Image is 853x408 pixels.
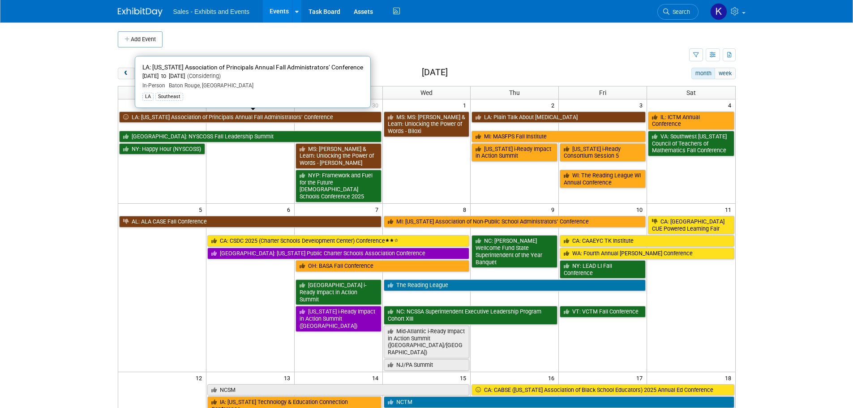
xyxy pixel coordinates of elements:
[286,204,294,215] span: 6
[550,204,558,215] span: 9
[560,235,734,247] a: CA: CAAEYC TK Institute
[459,372,470,383] span: 15
[472,143,557,162] a: [US_STATE] i-Ready Impact in Action Summit
[727,99,735,111] span: 4
[118,8,163,17] img: ExhibitDay
[283,372,294,383] span: 13
[635,372,647,383] span: 17
[185,73,221,79] span: (Considering)
[118,68,134,79] button: prev
[669,9,690,15] span: Search
[462,99,470,111] span: 1
[142,82,165,89] span: In-Person
[207,384,470,396] a: NCSM
[119,143,205,155] a: NY: Happy Hour (NYSCOSS)
[648,131,734,156] a: VA: Southwest [US_STATE] Council of Teachers of Mathematics Fall Conference
[371,99,382,111] span: 30
[119,112,381,123] a: LA: [US_STATE] Association of Principals Annual Fall Administrators’ Conference
[472,235,557,268] a: NC: [PERSON_NAME] Wellcome Fund State Superintendent of the Year Banquet
[384,396,734,408] a: NCTM
[715,68,735,79] button: week
[155,93,183,101] div: Southeast
[462,204,470,215] span: 8
[686,89,696,96] span: Sat
[648,216,734,234] a: CA: [GEOGRAPHIC_DATA] CUE Powered Learning Fair
[142,93,154,101] div: LA
[384,359,470,371] a: NJ/PA Summit
[296,306,381,331] a: [US_STATE] i-Ready Impact in Action Summit ([GEOGRAPHIC_DATA])
[560,260,646,279] a: NY: LEAD LI Fall Conference
[560,248,734,259] a: WA: Fourth Annual [PERSON_NAME] Conference
[648,112,734,130] a: IL: ICTM Annual Conference
[472,384,734,396] a: CA: CABSE ([US_STATE] Association of Black School Educators) 2025 Annual Ed Conference
[384,112,470,137] a: MS: MS: [PERSON_NAME] & Learn: Unlocking the Power of Words - Biloxi
[724,372,735,383] span: 18
[422,68,448,77] h2: [DATE]
[472,131,646,142] a: MI: MASFPS Fall Institute
[472,112,646,123] a: LA: Plain Talk About [MEDICAL_DATA]
[134,68,150,79] button: next
[207,248,470,259] a: [GEOGRAPHIC_DATA]: [US_STATE] Public Charter Schools Association Conference
[599,89,606,96] span: Fri
[560,143,646,162] a: [US_STATE] i-Ready Consortium Session 5
[296,143,381,169] a: MS: [PERSON_NAME] & Learn: Unlocking the Power of Words - [PERSON_NAME]
[639,99,647,111] span: 3
[118,31,163,47] button: Add Event
[384,326,470,358] a: Mid-Atlantic i-Ready Impact in Action Summit ([GEOGRAPHIC_DATA]/[GEOGRAPHIC_DATA])
[119,216,381,228] a: AL: ALA CASE Fall Conference
[119,131,381,142] a: [GEOGRAPHIC_DATA]: NYSCOSS Fall Leadership Summit
[195,372,206,383] span: 12
[384,216,646,228] a: MI: [US_STATE] Association of Non-Public School Administrators’ Conference
[296,170,381,202] a: NYP: Framework and Fuel for the Future [DEMOGRAPHIC_DATA] Schools Conference 2025
[509,89,520,96] span: Thu
[420,89,433,96] span: Wed
[374,204,382,215] span: 7
[547,372,558,383] span: 16
[142,64,363,71] span: LA: [US_STATE] Association of Principals Annual Fall Administrators’ Conference
[384,306,558,324] a: NC: NCSSA Superintendent Executive Leadership Program Cohort XIII
[207,235,470,247] a: CA: CSDC 2025 (Charter Schools Development Center) Conference
[710,3,727,20] img: Kara Haven
[296,279,381,305] a: [GEOGRAPHIC_DATA] i-Ready Impact in Action Summit
[635,204,647,215] span: 10
[560,306,646,318] a: VT: VCTM Fall Conference
[198,204,206,215] span: 5
[165,82,253,89] span: Baton Rouge, [GEOGRAPHIC_DATA]
[142,73,363,80] div: [DATE] to [DATE]
[691,68,715,79] button: month
[724,204,735,215] span: 11
[384,279,646,291] a: The Reading League
[371,372,382,383] span: 14
[296,260,470,272] a: OH: BASA Fall Conference
[550,99,558,111] span: 2
[560,170,646,188] a: WI: The Reading League WI Annual Conference
[657,4,699,20] a: Search
[173,8,249,15] span: Sales - Exhibits and Events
